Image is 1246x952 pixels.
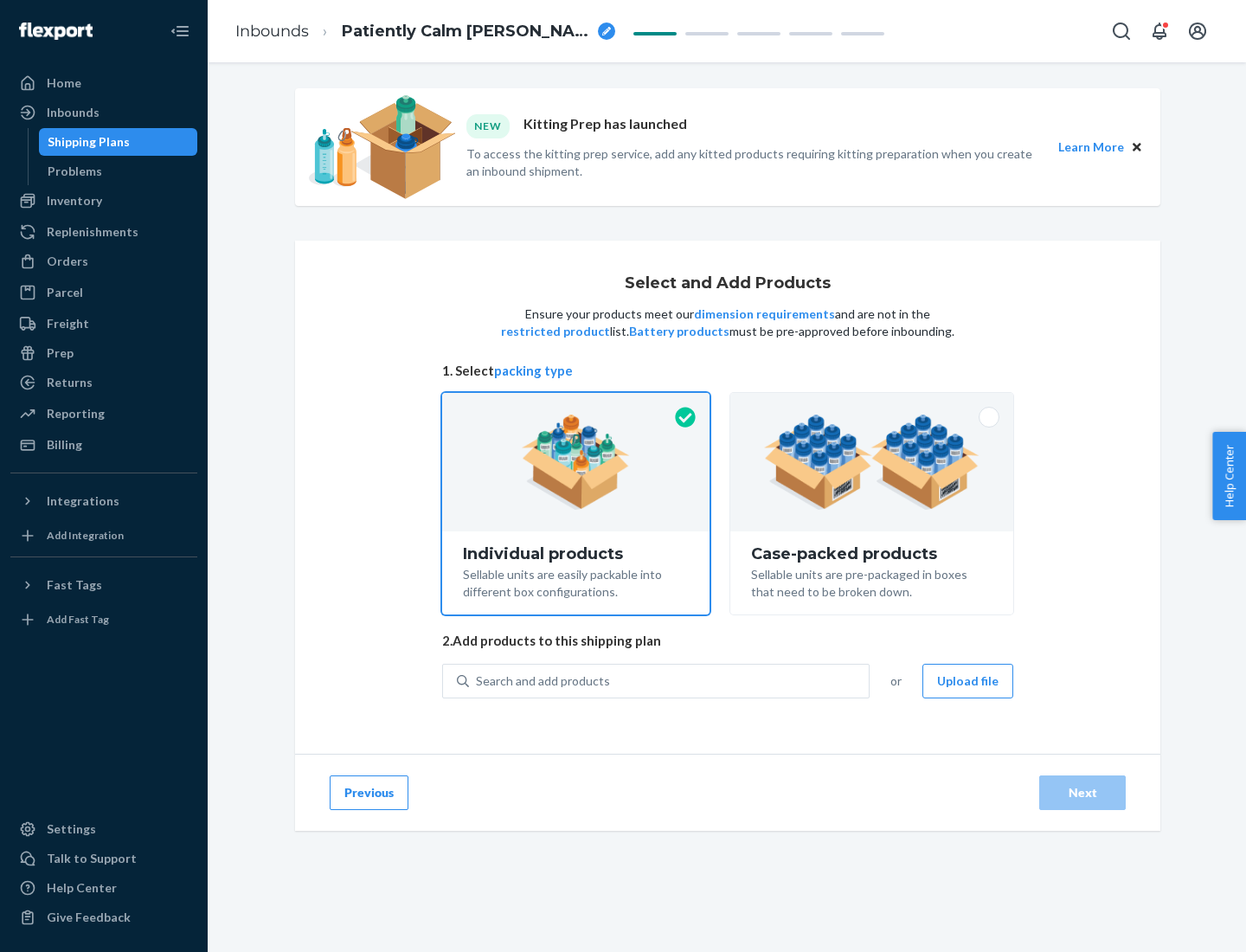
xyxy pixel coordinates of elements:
a: Help Center [10,874,197,902]
a: Reporting [10,400,197,428]
button: Close Navigation [163,14,197,48]
a: Problems [39,158,198,185]
button: Give Feedback [10,904,197,931]
button: Open Search Box [1104,14,1139,48]
div: Fast Tags [47,576,102,594]
button: Fast Tags [10,571,197,599]
a: Add Integration [10,522,197,550]
a: Settings [10,815,197,843]
p: Ensure your products meet our and are not in the list. must be pre-approved before inbounding. [499,306,956,340]
img: case-pack.59cecea509d18c883b923b81aeac6d0b.png [764,415,979,510]
button: Learn More [1058,138,1124,157]
div: Billing [47,436,82,453]
a: Freight [10,310,197,338]
div: Integrations [47,492,119,510]
a: Prep [10,339,197,367]
div: Orders [47,253,88,270]
button: Open notifications [1142,14,1177,48]
div: Settings [47,820,96,838]
a: Inbounds [235,22,309,41]
a: Add Fast Tag [10,606,197,634]
a: Inventory [10,187,197,215]
a: Billing [10,431,197,459]
a: Shipping Plans [39,128,198,156]
a: Home [10,69,197,97]
a: Parcel [10,279,197,306]
div: NEW [466,114,510,138]
div: Sellable units are easily packable into different box configurations. [463,563,689,601]
div: Freight [47,315,89,332]
div: Returns [47,374,93,391]
a: Talk to Support [10,845,197,872]
p: Kitting Prep has launched [523,114,687,138]
div: Talk to Support [47,850,137,867]
div: Case-packed products [751,545,992,563]
div: Individual products [463,545,689,563]
div: Sellable units are pre-packaged in boxes that need to be broken down. [751,563,992,601]
div: Home [47,74,81,92]
div: Next [1054,784,1111,801]
div: Reporting [47,405,105,422]
button: Next [1039,775,1126,810]
span: Patiently Calm Woodcock [342,21,591,43]
button: restricted product [501,323,610,340]
img: Flexport logo [19,23,93,40]
div: Search and add products [476,672,610,690]
button: Previous [330,775,408,810]
div: Inbounds [47,104,100,121]
button: Close [1127,138,1146,157]
a: Inbounds [10,99,197,126]
div: Replenishments [47,223,138,241]
button: Integrations [10,487,197,515]
button: dimension requirements [694,306,835,323]
img: individual-pack.facf35554cb0f1810c75b2bd6df2d64e.png [522,415,630,510]
div: Parcel [47,284,83,301]
a: Returns [10,369,197,396]
div: Shipping Plans [48,133,130,151]
div: Problems [48,163,102,180]
button: Battery products [629,323,729,340]
div: Help Center [47,879,117,897]
div: Add Integration [47,528,124,543]
a: Replenishments [10,218,197,246]
div: Prep [47,344,74,362]
div: Give Feedback [47,909,131,926]
p: To access the kitting prep service, add any kitted products requiring kitting preparation when yo... [466,145,1043,180]
button: Help Center [1212,432,1246,520]
div: Inventory [47,192,102,209]
button: Upload file [922,664,1013,698]
ol: breadcrumbs [222,6,629,57]
div: Add Fast Tag [47,612,109,627]
h1: Select and Add Products [625,275,831,293]
span: 1. Select [442,362,1013,380]
button: packing type [494,362,573,380]
span: or [890,672,902,690]
button: Open account menu [1180,14,1215,48]
span: 2. Add products to this shipping plan [442,632,1013,650]
a: Orders [10,248,197,275]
